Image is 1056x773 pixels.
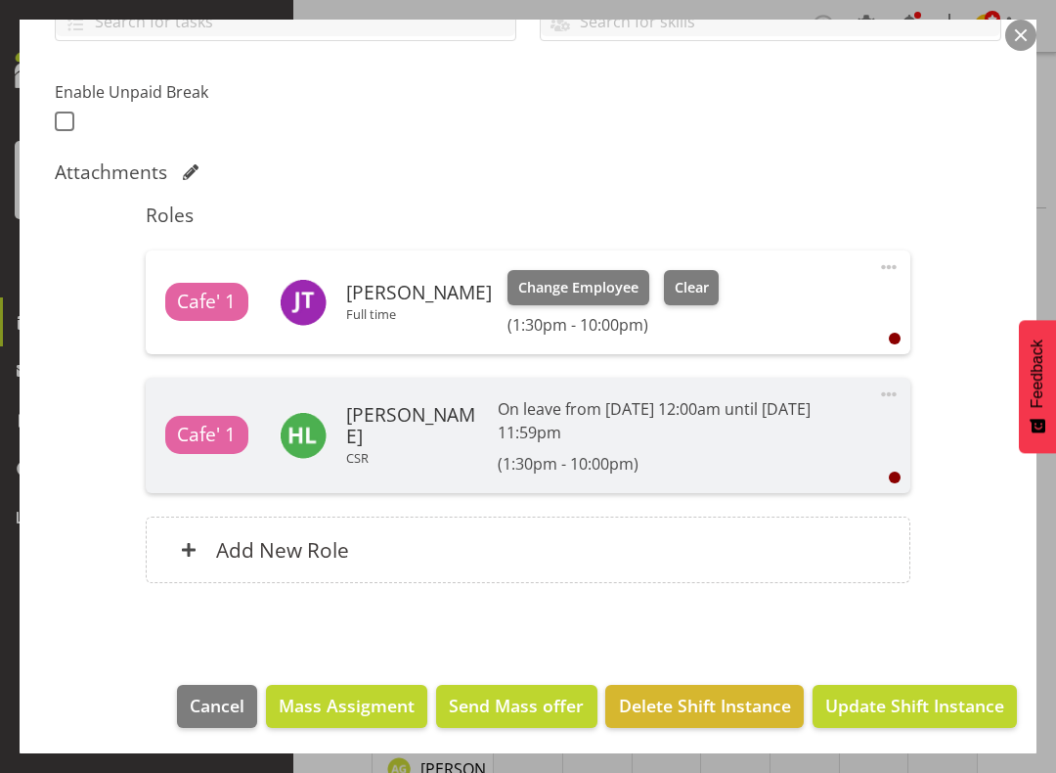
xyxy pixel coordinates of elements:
[280,412,327,459] img: hayden-lewis10958.jpg
[436,685,596,728] button: Send Mass offer
[889,472,901,483] div: User is clocked out
[664,270,720,305] button: Clear
[190,693,244,718] span: Cancel
[619,693,791,718] span: Delete Shift Instance
[675,277,709,298] span: Clear
[55,80,274,104] label: Enable Unpaid Break
[55,160,167,184] h5: Attachments
[1019,320,1056,453] button: Feedback - Show survey
[498,454,859,474] h6: (1:30pm - 10:00pm)
[279,693,415,718] span: Mass Assigment
[518,277,638,298] span: Change Employee
[346,450,482,466] p: CSR
[346,306,492,322] p: Full time
[280,279,327,326] img: john-clywdd-tredrea11377.jpg
[146,204,911,227] h5: Roles
[346,404,482,446] h6: [PERSON_NAME]
[449,693,584,718] span: Send Mass offer
[216,537,349,563] h6: Add New Role
[541,6,1000,36] input: Search for skills
[56,6,515,36] input: Search for tasks
[177,288,236,316] span: Cafe' 1
[813,685,1017,728] button: Update Shift Instance
[177,685,257,728] button: Cancel
[507,315,719,335] h6: (1:30pm - 10:00pm)
[825,693,1004,718] span: Update Shift Instance
[177,421,236,449] span: Cafe' 1
[605,685,803,728] button: Delete Shift Instance
[507,270,649,305] button: Change Employee
[498,397,859,444] p: On leave from [DATE] 12:00am until [DATE] 11:59pm
[1029,340,1046,408] span: Feedback
[889,333,901,344] div: User is clocked out
[346,282,492,303] h6: [PERSON_NAME]
[266,685,427,728] button: Mass Assigment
